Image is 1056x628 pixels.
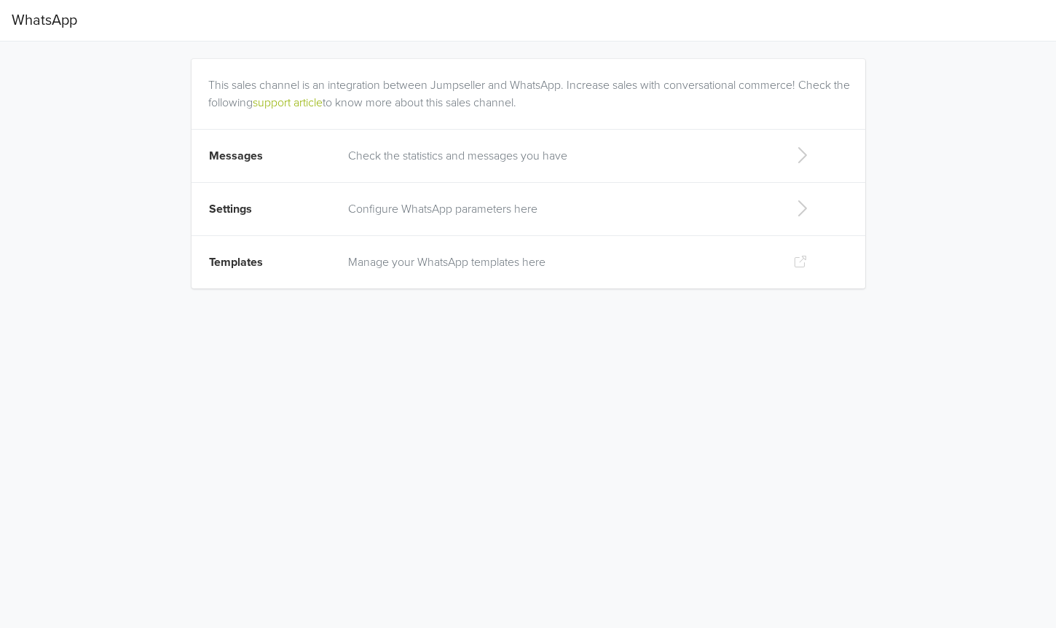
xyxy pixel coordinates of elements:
span: Settings [209,202,252,216]
span: Messages [209,149,263,163]
p: Configure WhatsApp parameters here [348,200,769,218]
a: support article [253,95,323,110]
span: WhatsApp [12,6,77,35]
span: Templates [209,255,263,270]
a: to know more about this sales channel. [323,95,516,110]
p: Check the statistics and messages you have [348,147,769,165]
p: Manage your WhatsApp templates here [348,254,769,271]
div: This sales channel is an integration between Jumpseller and WhatsApp. Increase sales with convers... [208,59,854,111]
